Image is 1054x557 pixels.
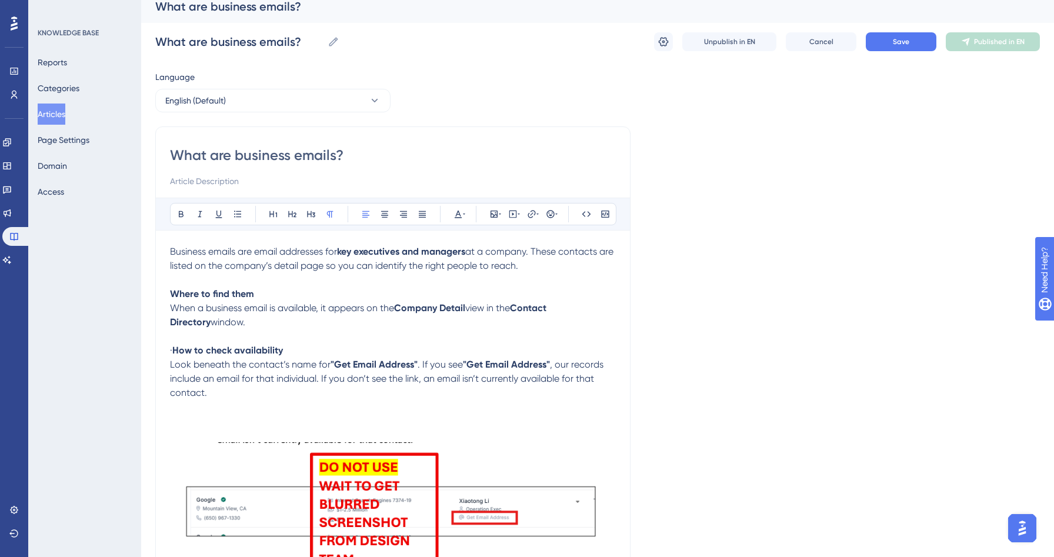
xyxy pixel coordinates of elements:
[38,155,67,176] button: Domain
[155,89,391,112] button: English (Default)
[170,288,254,299] strong: Where to find them
[170,345,172,356] span: ·
[331,359,418,370] strong: "Get Email Address"
[28,3,74,17] span: Need Help?
[38,181,64,202] button: Access
[170,359,331,370] span: Look beneath the contact’s name for
[394,302,465,313] strong: Company Detail
[170,146,616,165] input: Article Title
[682,32,776,51] button: Unpublish in EN
[38,104,65,125] button: Articles
[974,37,1025,46] span: Published in EN
[172,345,283,356] strong: How to check availability
[170,246,337,257] span: Business emails are email addresses for
[38,52,67,73] button: Reports
[1005,511,1040,546] iframe: UserGuiding AI Assistant Launcher
[211,316,245,328] span: window.
[170,174,616,188] input: Article Description
[809,37,833,46] span: Cancel
[170,302,394,313] span: When a business email is available, it appears on the
[946,32,1040,51] button: Published in EN
[38,28,99,38] div: KNOWLEDGE BASE
[418,359,463,370] span: . If you see
[170,359,606,398] span: , our records include an email for that individual. If you don’t see the link, an email isn’t cur...
[893,37,909,46] span: Save
[155,70,195,84] span: Language
[704,37,755,46] span: Unpublish in EN
[38,129,89,151] button: Page Settings
[155,34,323,50] input: Article Name
[465,302,510,313] span: view in the
[786,32,856,51] button: Cancel
[165,94,226,108] span: English (Default)
[463,359,550,370] strong: "Get Email Address"
[337,246,465,257] strong: key executives and managers
[38,78,79,99] button: Categories
[866,32,936,51] button: Save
